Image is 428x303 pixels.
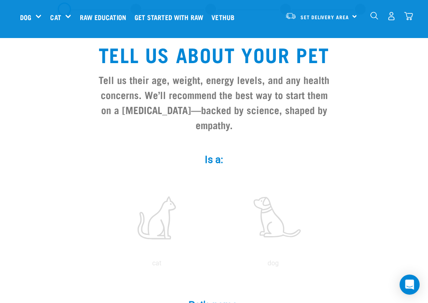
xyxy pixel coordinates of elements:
[209,0,241,34] a: Vethub
[132,0,209,34] a: Get started with Raw
[95,72,333,132] h3: Tell us their age, weight, energy levels, and any health concerns. We’ll recommend the best way t...
[89,152,339,167] label: Is a:
[301,15,349,18] span: Set Delivery Area
[400,275,420,295] div: Open Intercom Messenger
[78,0,132,34] a: Raw Education
[285,12,296,20] img: van-moving.png
[50,12,61,22] a: Cat
[95,43,333,65] h1: Tell us about your pet
[387,12,396,20] img: user.png
[20,12,31,22] a: Dog
[404,12,413,20] img: home-icon@2x.png
[100,258,213,268] p: cat
[370,12,378,20] img: home-icon-1@2x.png
[217,258,329,268] p: dog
